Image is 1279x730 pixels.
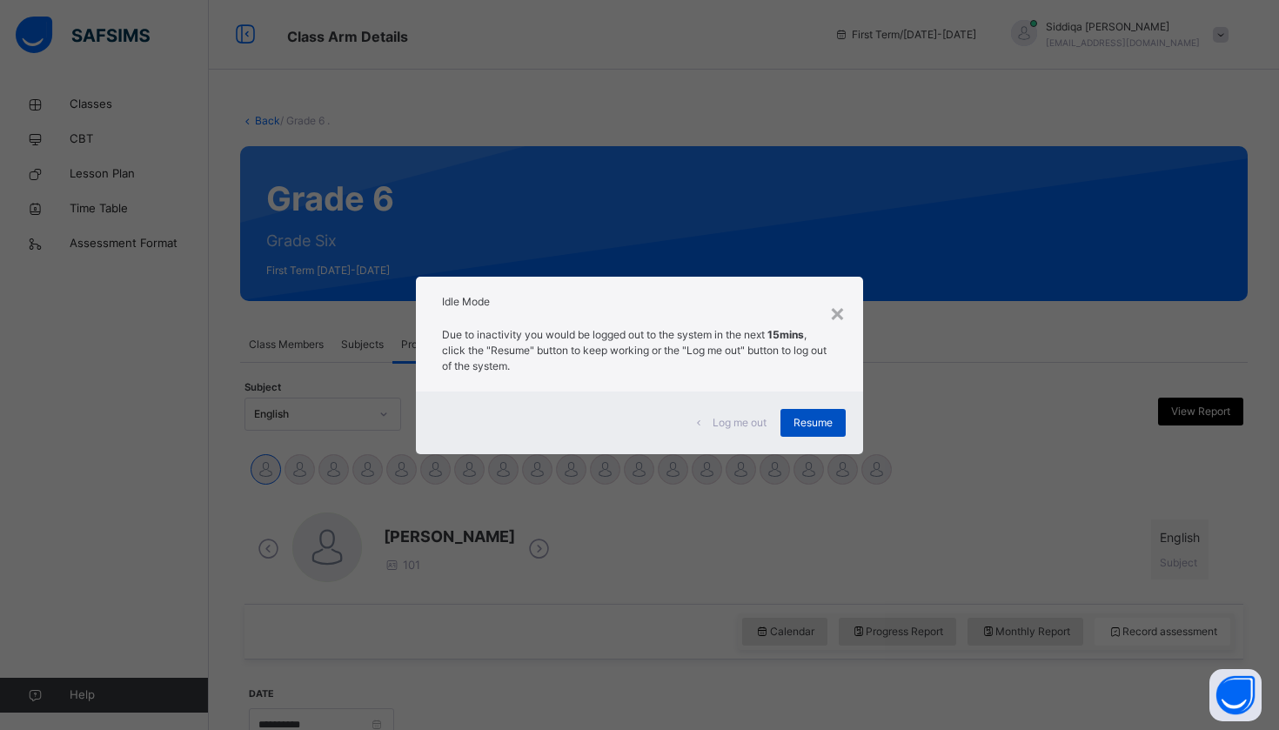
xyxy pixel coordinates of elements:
[829,294,846,331] div: ×
[713,415,767,431] span: Log me out
[442,294,838,310] h2: Idle Mode
[1209,669,1262,721] button: Open asap
[442,327,838,374] p: Due to inactivity you would be logged out to the system in the next , click the "Resume" button t...
[794,415,833,431] span: Resume
[767,328,804,341] strong: 15mins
